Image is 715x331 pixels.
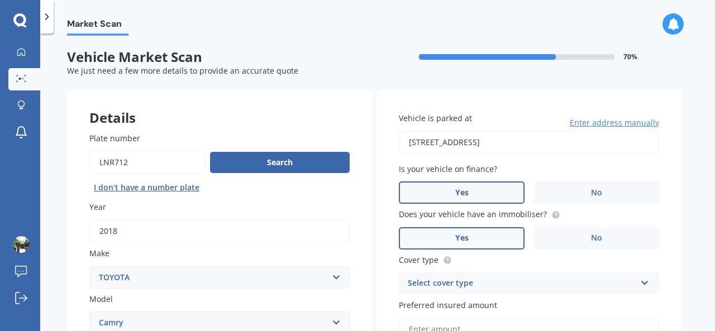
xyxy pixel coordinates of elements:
span: Make [89,248,109,259]
span: Year [89,202,106,212]
input: Enter address [399,131,659,154]
span: Model [89,294,113,304]
input: Enter plate number [89,151,206,174]
span: Preferred insured amount [399,300,497,310]
span: Yes [455,233,469,243]
span: Cover type [399,255,438,265]
span: Vehicle is parked at [399,113,472,123]
div: Details [67,90,372,123]
span: Enter address manually [570,117,659,128]
span: No [591,188,602,198]
span: Yes [455,188,469,198]
input: YYYY [89,219,350,243]
span: Does your vehicle have an immobiliser? [399,209,547,220]
span: Market Scan [67,18,128,33]
span: We just need a few more details to provide an accurate quote [67,65,298,76]
div: Select cover type [408,277,636,290]
span: 70 % [623,53,637,61]
span: Plate number [89,133,140,143]
span: Vehicle Market Scan [67,49,374,65]
span: Is your vehicle on finance? [399,164,497,174]
button: I don’t have a number plate [89,179,204,196]
span: No [591,233,602,243]
button: Search [210,152,350,173]
img: ACg8ocKODAUwOMnEAnT7CJmiO9VshMAt-R85lLi_Mm6qT8GeNF8=s96-c [13,236,30,253]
